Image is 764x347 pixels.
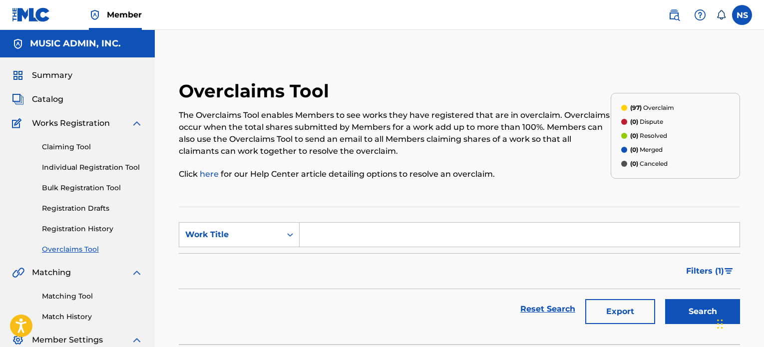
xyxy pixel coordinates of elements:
[736,213,764,294] iframe: Resource Center
[179,222,740,329] form: Search Form
[732,5,752,25] div: User Menu
[42,312,143,322] a: Match History
[179,168,611,180] p: Click for our Help Center article detailing options to resolve an overclaim.
[717,309,723,339] div: Drag
[714,299,764,347] iframe: Chat Widget
[42,224,143,234] a: Registration History
[42,162,143,173] a: Individual Registration Tool
[12,69,72,81] a: SummarySummary
[12,38,24,50] img: Accounts
[725,268,733,274] img: filter
[179,109,611,157] p: The Overclaims Tool enables Members to see works they have registered that are in overclaim. Over...
[12,93,63,105] a: CatalogCatalog
[630,131,667,140] p: Resolved
[12,7,50,22] img: MLC Logo
[515,298,580,320] a: Reset Search
[630,146,638,153] span: (0)
[12,267,24,279] img: Matching
[630,118,638,125] span: (0)
[686,265,724,277] span: Filters ( 1 )
[179,80,334,102] h2: Overclaims Tool
[690,5,710,25] div: Help
[630,160,638,167] span: (0)
[668,9,680,21] img: search
[107,9,142,20] span: Member
[32,334,103,346] span: Member Settings
[131,117,143,129] img: expand
[42,203,143,214] a: Registration Drafts
[32,267,71,279] span: Matching
[12,93,24,105] img: Catalog
[42,244,143,255] a: Overclaims Tool
[32,93,63,105] span: Catalog
[200,169,219,179] a: here
[32,117,110,129] span: Works Registration
[680,259,740,284] button: Filters (1)
[12,117,25,129] img: Works Registration
[585,299,655,324] button: Export
[42,183,143,193] a: Bulk Registration Tool
[630,103,674,112] p: Overclaim
[131,267,143,279] img: expand
[716,10,726,20] div: Notifications
[630,159,668,168] p: Canceled
[131,334,143,346] img: expand
[630,104,642,111] span: (97)
[12,69,24,81] img: Summary
[665,299,740,324] button: Search
[630,132,638,139] span: (0)
[42,142,143,152] a: Claiming Tool
[630,145,663,154] p: Merged
[42,291,143,302] a: Matching Tool
[12,334,24,346] img: Member Settings
[185,229,275,241] div: Work Title
[30,38,121,49] h5: MUSIC ADMIN, INC.
[664,5,684,25] a: Public Search
[32,69,72,81] span: Summary
[630,117,663,126] p: Dispute
[694,9,706,21] img: help
[89,9,101,21] img: Top Rightsholder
